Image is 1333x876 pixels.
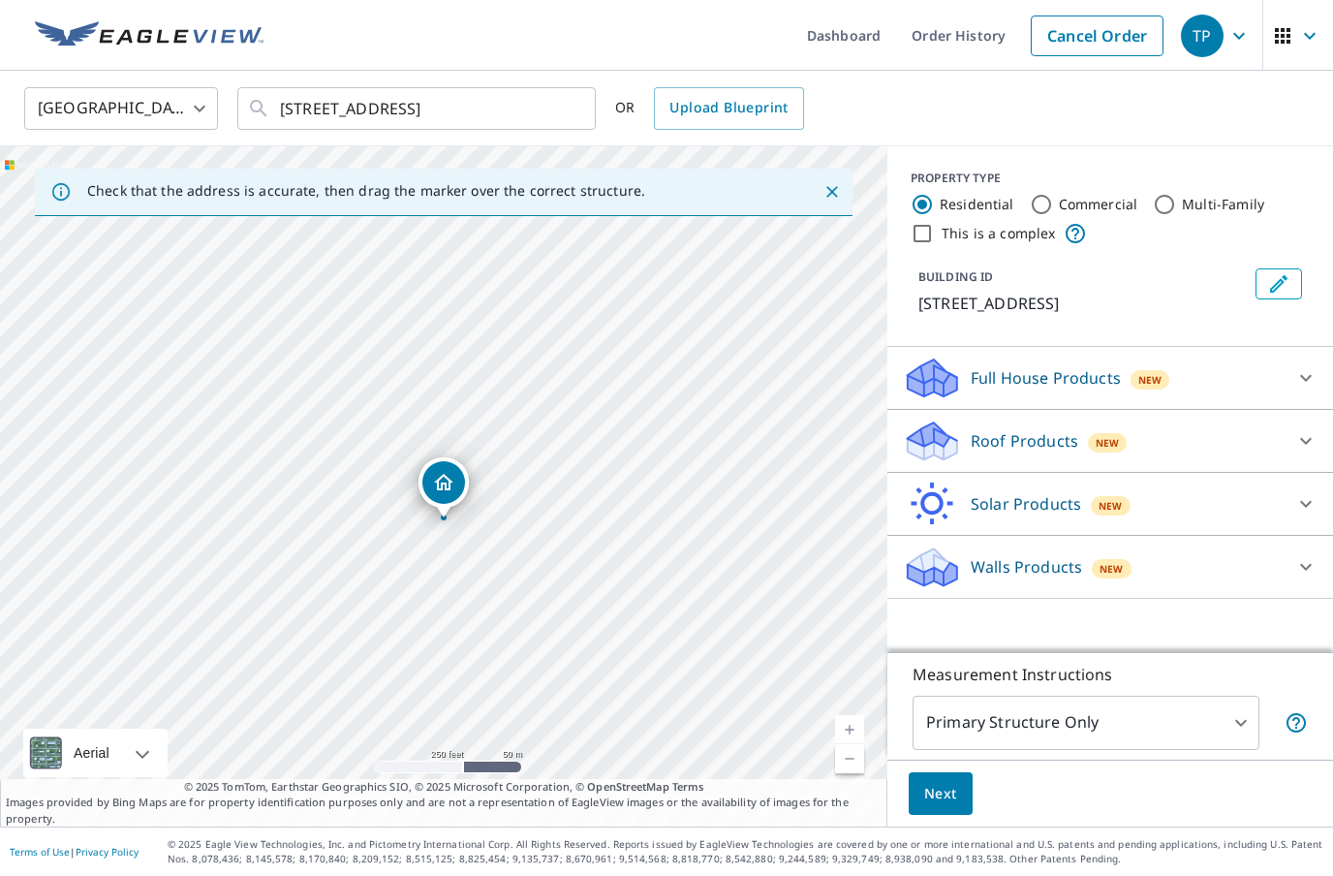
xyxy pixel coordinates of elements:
a: Current Level 17, Zoom Out [835,744,864,773]
div: Solar ProductsNew [903,481,1317,527]
div: [GEOGRAPHIC_DATA] [24,81,218,136]
input: Search by address or latitude-longitude [280,81,556,136]
p: BUILDING ID [918,268,993,285]
span: Your report will include only the primary structure on the property. For example, a detached gara... [1285,711,1308,735]
p: © 2025 Eagle View Technologies, Inc. and Pictometry International Corp. All Rights Reserved. Repo... [168,837,1323,866]
div: TP [1181,15,1224,57]
p: | [10,846,139,858]
p: Solar Products [971,492,1081,516]
label: Multi-Family [1182,195,1264,214]
div: OR [615,87,804,130]
div: Dropped pin, building 1, Residential property, 1657 Gemma St NW Salem, OR 97304 [418,457,469,517]
p: Walls Products [971,555,1082,579]
a: Privacy Policy [76,845,139,859]
a: Current Level 17, Zoom In [835,715,864,744]
div: Walls ProductsNew [903,544,1317,590]
p: Check that the address is accurate, then drag the marker over the correct structure. [87,182,645,200]
button: Edit building 1 [1255,268,1302,299]
span: New [1096,435,1119,451]
span: New [1100,561,1123,577]
div: Full House ProductsNew [903,355,1317,401]
p: Full House Products [971,366,1121,390]
span: Next [924,782,957,806]
span: New [1138,372,1162,388]
div: Roof ProductsNew [903,418,1317,464]
span: Upload Blueprint [669,96,788,120]
span: New [1099,498,1122,514]
a: Upload Blueprint [654,87,803,130]
a: Terms [672,779,704,794]
div: PROPERTY TYPE [911,170,1310,187]
a: OpenStreetMap [587,779,668,794]
a: Terms of Use [10,845,70,859]
p: Roof Products [971,429,1078,453]
div: Aerial [68,729,115,777]
label: Commercial [1059,195,1138,214]
label: This is a complex [942,224,1056,243]
a: Cancel Order [1031,16,1163,56]
span: © 2025 TomTom, Earthstar Geographics SIO, © 2025 Microsoft Corporation, © [184,779,704,796]
div: Primary Structure Only [913,696,1259,750]
div: Aerial [23,729,168,777]
p: Measurement Instructions [913,663,1308,686]
button: Next [909,772,973,816]
label: Residential [940,195,1014,214]
p: [STREET_ADDRESS] [918,292,1248,315]
img: EV Logo [35,21,263,50]
button: Close [820,179,845,204]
